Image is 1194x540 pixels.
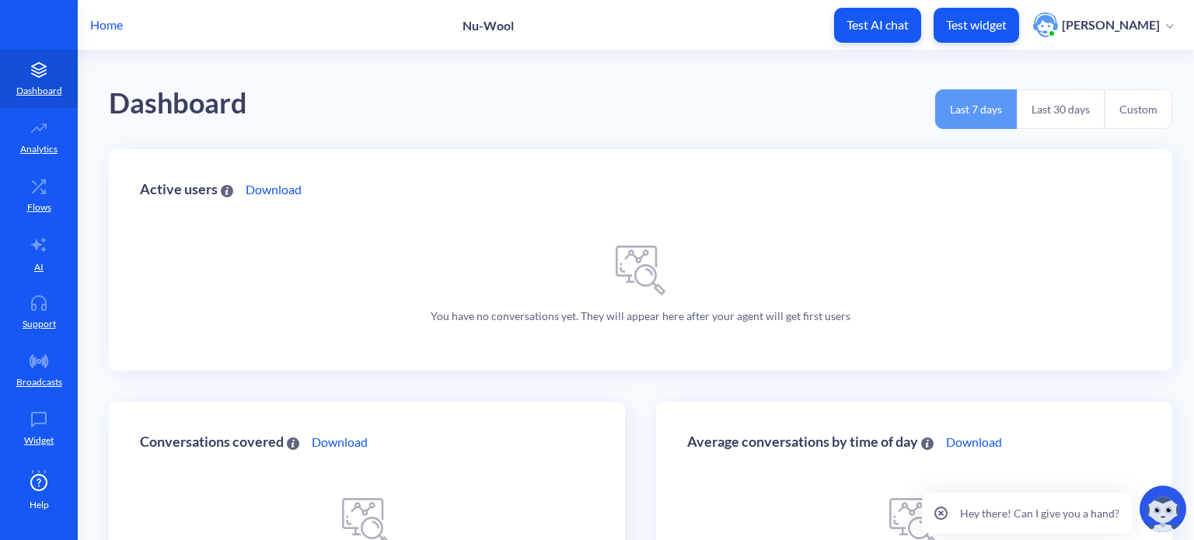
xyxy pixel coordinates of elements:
button: Custom [1105,89,1172,129]
p: Flows [27,200,51,214]
div: Active users [140,182,233,197]
p: Test widget [946,17,1007,33]
button: Last 7 days [935,89,1017,129]
p: You have no conversations yet. They will appear here after your agent will get first users [431,308,850,324]
img: copilot-icon.svg [1140,486,1186,532]
p: Widget [24,434,54,448]
button: Test widget [934,8,1019,43]
div: Conversations covered [140,434,299,449]
button: user photo[PERSON_NAME] [1025,11,1182,39]
p: [PERSON_NAME] [1062,16,1160,33]
p: Home [90,16,123,34]
img: user photo [1033,12,1058,37]
p: AI [34,260,44,274]
a: Download [312,433,368,451]
p: Support [23,317,56,331]
a: Download [946,433,1002,451]
span: Help [30,498,49,512]
button: Test AI chat [834,8,921,43]
a: Download [246,180,302,199]
p: Analytics [20,142,58,156]
div: Average conversations by time of day [687,434,934,449]
p: Nu-Wool [463,18,514,33]
p: Test AI chat [847,17,909,33]
button: Last 30 days [1017,89,1105,129]
p: Hey there! Can I give you a hand? [960,505,1119,521]
p: Dashboard [16,84,62,98]
div: Dashboard [109,82,247,126]
p: Broadcasts [16,375,62,389]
